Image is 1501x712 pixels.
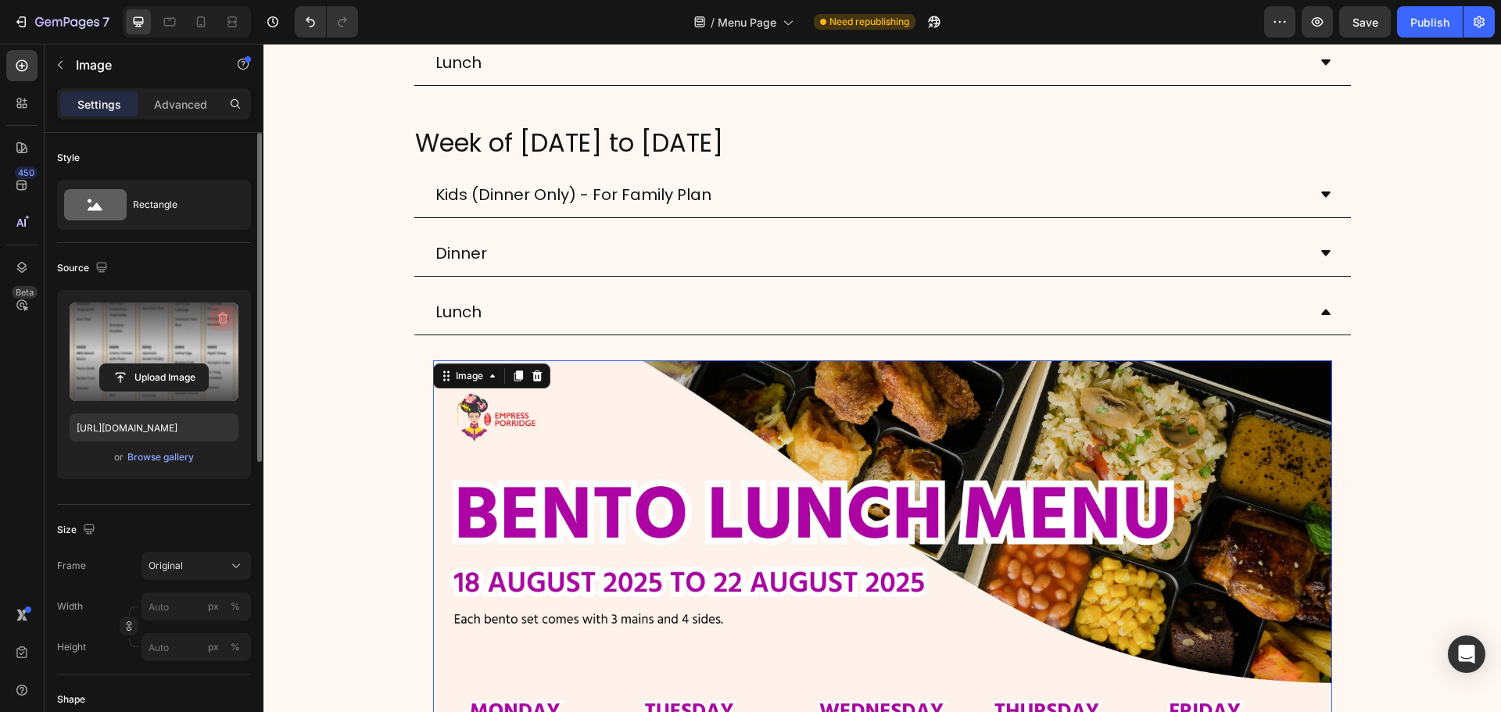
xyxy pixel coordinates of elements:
button: px [226,597,245,616]
button: Save [1339,6,1391,38]
span: / [711,14,715,30]
input: https://example.com/image.jpg [70,413,238,442]
p: Advanced [154,96,207,113]
button: px [226,638,245,657]
button: Browse gallery [127,449,195,465]
span: Need republishing [829,15,909,29]
span: or [114,448,124,467]
div: Open Intercom Messenger [1448,635,1485,673]
div: Size [57,520,99,541]
button: % [204,638,223,657]
div: 450 [15,166,38,179]
div: % [231,599,240,614]
span: Menu Page [718,14,776,30]
p: Image [76,55,209,74]
button: 7 [6,6,116,38]
span: Original [149,559,183,573]
div: px [208,640,219,654]
label: Width [57,599,83,614]
label: Frame [57,559,86,573]
div: Rectangle [133,187,228,223]
div: Browse gallery [127,450,194,464]
input: px% [142,592,251,621]
span: Save [1352,16,1378,29]
iframe: Design area [263,44,1501,712]
div: Shape [57,692,85,707]
div: Beta [12,286,38,299]
button: Publish [1397,6,1463,38]
input: px% [142,633,251,661]
label: Height [57,640,86,654]
button: Upload Image [99,363,209,392]
div: Publish [1410,14,1449,30]
button: % [204,597,223,616]
p: Settings [77,96,121,113]
div: Style [57,151,80,165]
div: Source [57,258,111,279]
div: % [231,640,240,654]
div: Undo/Redo [295,6,358,38]
button: Original [142,552,251,580]
p: 7 [102,13,109,31]
div: px [208,599,219,614]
